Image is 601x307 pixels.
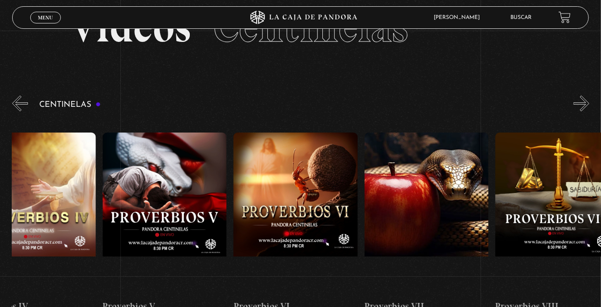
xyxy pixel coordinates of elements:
[70,6,532,49] h2: Videos
[429,15,489,20] span: [PERSON_NAME]
[39,101,101,109] h3: Centinelas
[35,22,56,28] span: Cerrar
[510,15,532,20] a: Buscar
[573,96,589,111] button: Next
[559,11,571,23] a: View your shopping cart
[38,15,53,20] span: Menu
[12,96,28,111] button: Previous
[213,1,408,53] span: Centinelas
